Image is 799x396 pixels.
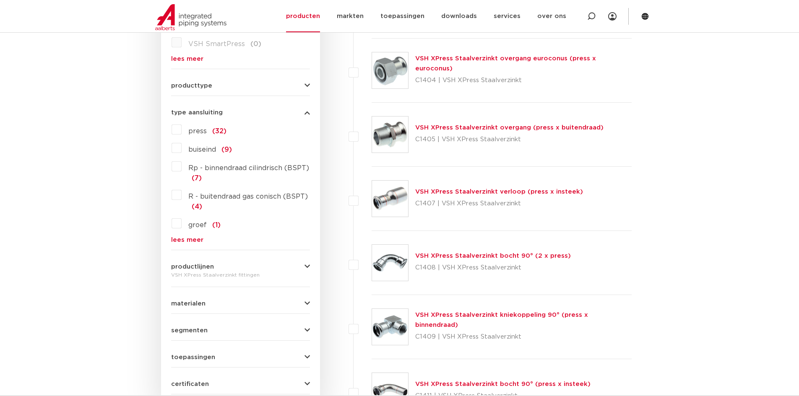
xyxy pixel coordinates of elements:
button: materialen [171,300,310,307]
span: toepassingen [171,354,215,360]
a: VSH XPress Staalverzinkt bocht 90° (press x insteek) [415,381,591,387]
button: type aansluiting [171,109,310,116]
a: VSH XPress Staalverzinkt overgang euroconus (press x euroconus) [415,55,596,72]
span: (7) [192,175,202,181]
span: type aansluiting [171,109,223,116]
img: Thumbnail for VSH XPress Staalverzinkt verloop (press x insteek) [372,181,408,217]
p: C1407 | VSH XPress Staalverzinkt [415,197,583,210]
img: Thumbnail for VSH XPress Staalverzinkt overgang (press x buitendraad) [372,116,408,153]
button: segmenten [171,327,310,334]
button: toepassingen [171,354,310,360]
img: Thumbnail for VSH XPress Staalverzinkt kniekoppeling 90° (press x binnendraad) [372,309,408,345]
button: certificaten [171,381,310,387]
span: Rp - binnendraad cilindrisch (BSPT) [188,165,309,171]
img: Thumbnail for VSH XPress Staalverzinkt overgang euroconus (press x euroconus) [372,52,408,88]
span: (32) [212,128,226,135]
span: press [188,128,207,135]
p: C1408 | VSH XPress Staalverzinkt [415,261,571,274]
p: C1409 | VSH XPress Staalverzinkt [415,330,632,344]
span: producttype [171,83,212,89]
button: producttype [171,83,310,89]
span: certificaten [171,381,209,387]
span: (4) [192,203,202,210]
span: (1) [212,222,221,228]
img: Thumbnail for VSH XPress Staalverzinkt bocht 90° (2 x press) [372,245,408,281]
span: materialen [171,300,206,307]
button: productlijnen [171,264,310,270]
a: VSH XPress Staalverzinkt kniekoppeling 90° (press x binnendraad) [415,312,588,328]
span: R - buitendraad gas conisch (BSPT) [188,193,308,200]
div: VSH XPress Staalverzinkt fittingen [171,270,310,280]
span: (0) [250,41,261,47]
span: groef [188,222,207,228]
a: lees meer [171,56,310,62]
p: C1405 | VSH XPress Staalverzinkt [415,133,604,146]
span: productlijnen [171,264,214,270]
span: segmenten [171,327,208,334]
span: VSH SmartPress [188,41,245,47]
p: C1404 | VSH XPress Staalverzinkt [415,74,632,87]
span: (9) [221,146,232,153]
a: lees meer [171,237,310,243]
a: VSH XPress Staalverzinkt verloop (press x insteek) [415,189,583,195]
a: VSH XPress Staalverzinkt bocht 90° (2 x press) [415,253,571,259]
span: buiseind [188,146,216,153]
a: VSH XPress Staalverzinkt overgang (press x buitendraad) [415,124,604,131]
